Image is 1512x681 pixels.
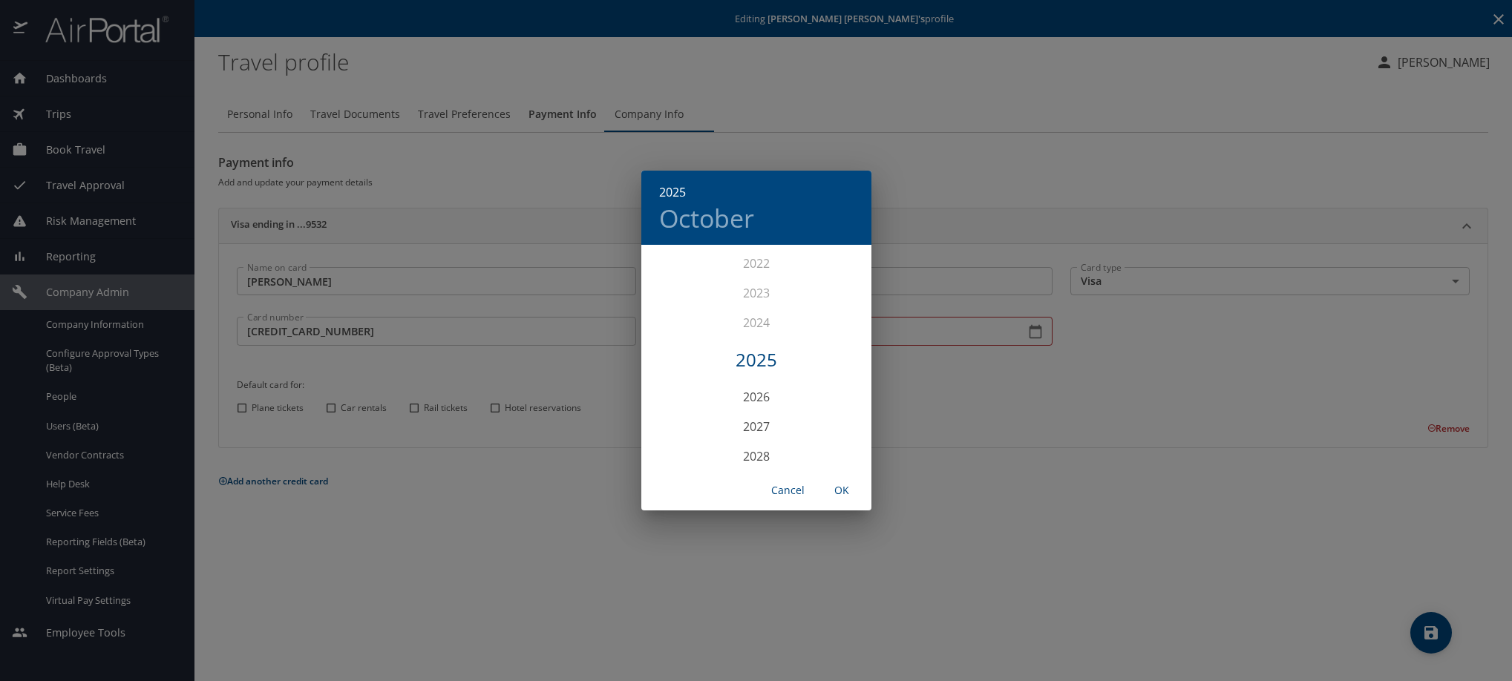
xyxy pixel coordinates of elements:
[818,477,865,504] button: OK
[824,481,860,500] span: OK
[659,182,686,203] button: 2025
[641,412,871,441] div: 2027
[641,382,871,412] div: 2026
[641,345,871,375] div: 2025
[765,477,812,504] button: Cancel
[641,441,871,471] div: 2028
[770,481,806,500] span: Cancel
[659,203,754,234] button: October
